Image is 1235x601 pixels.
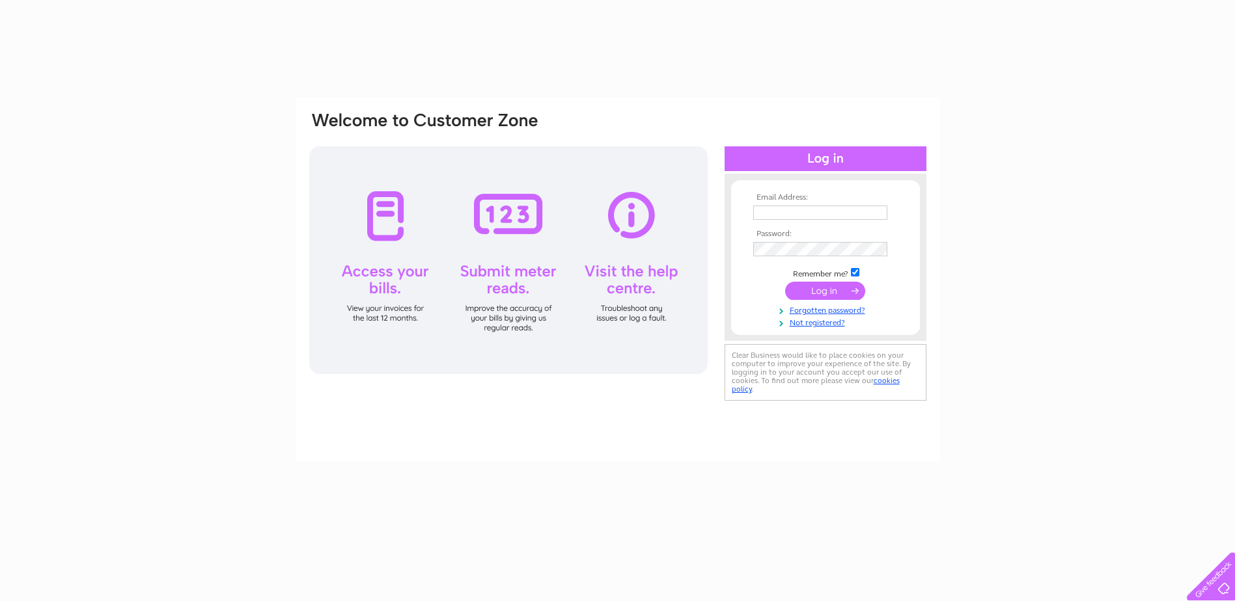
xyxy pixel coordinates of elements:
[750,230,901,239] th: Password:
[785,282,865,300] input: Submit
[753,315,901,328] a: Not registered?
[750,193,901,202] th: Email Address:
[732,376,900,394] a: cookies policy
[750,266,901,279] td: Remember me?
[725,344,926,401] div: Clear Business would like to place cookies on your computer to improve your experience of the sit...
[753,303,901,315] a: Forgotten password?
